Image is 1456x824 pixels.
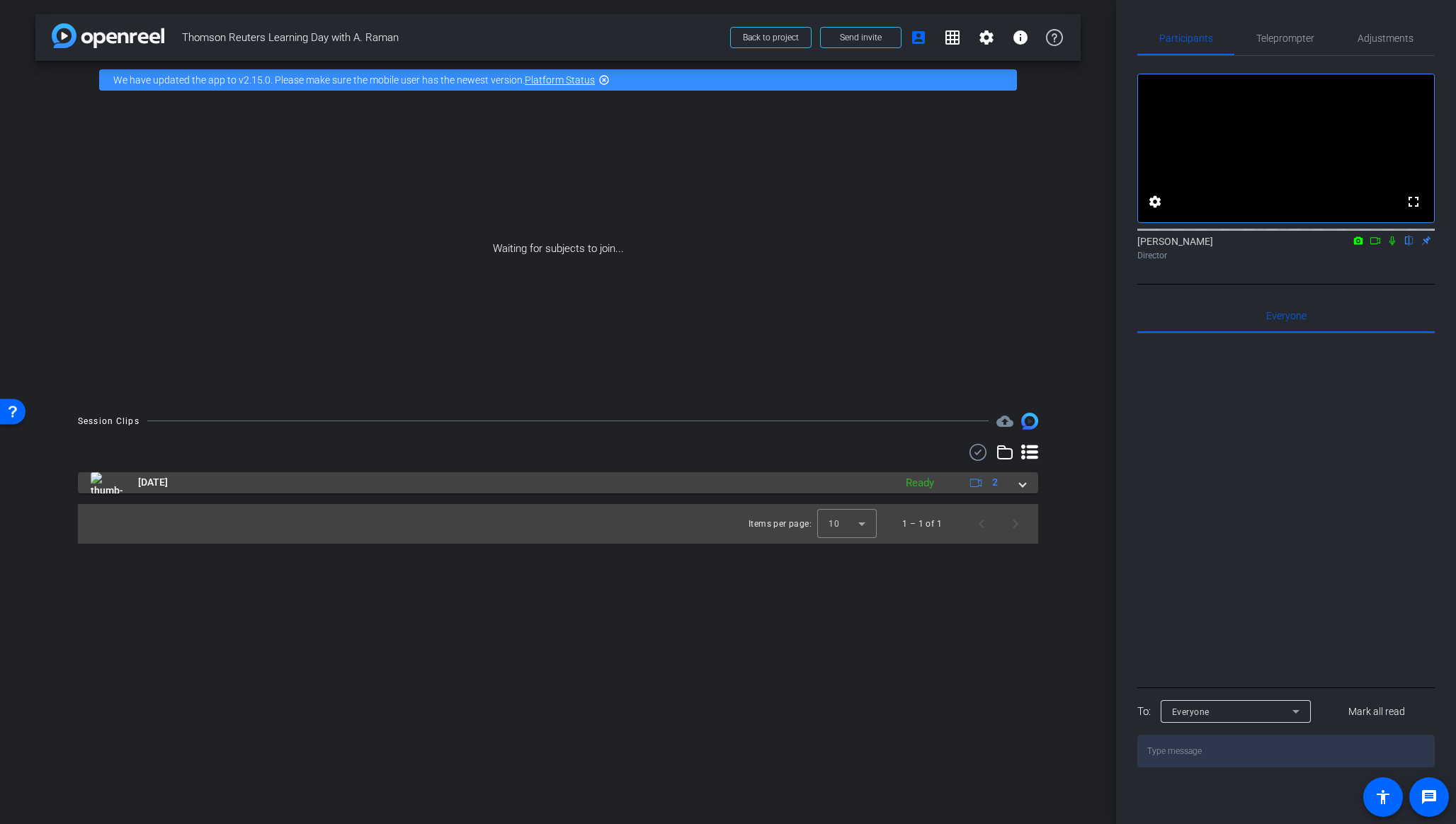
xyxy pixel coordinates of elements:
[1137,234,1435,262] div: [PERSON_NAME]
[910,29,927,46] mat-icon: account_box
[999,507,1033,541] button: Next page
[899,475,941,491] div: Ready
[1172,707,1210,717] span: Everyone
[78,414,140,428] div: Session Clips
[1159,33,1213,43] span: Participants
[840,32,882,43] span: Send invite
[182,23,722,52] span: Thomson Reuters Learning Day with A. Raman
[99,69,1017,91] div: We have updated the app to v2.15.0. Please make sure the mobile user has the newest version.
[902,517,942,531] div: 1 – 1 of 1
[965,507,999,541] button: Previous page
[1256,33,1314,43] span: Teleprompter
[1375,789,1392,806] mat-icon: accessibility
[525,74,595,86] a: Platform Status
[1401,234,1418,246] mat-icon: flip
[996,413,1013,430] span: Destinations for your clips
[820,27,902,48] button: Send invite
[1137,249,1435,262] div: Director
[992,475,998,490] span: 2
[1421,789,1438,806] mat-icon: message
[1358,33,1414,43] span: Adjustments
[978,29,995,46] mat-icon: settings
[598,74,610,86] mat-icon: highlight_off
[78,472,1038,493] mat-expansion-panel-header: thumb-nail[DATE]Ready2
[743,33,799,42] span: Back to project
[1266,311,1307,321] span: Everyone
[138,475,168,490] span: [DATE]
[749,517,812,531] div: Items per page:
[1319,699,1435,724] button: Mark all read
[1147,193,1164,210] mat-icon: settings
[35,99,1081,399] div: Waiting for subjects to join...
[996,413,1013,430] mat-icon: cloud_upload
[1405,193,1422,210] mat-icon: fullscreen
[1012,29,1029,46] mat-icon: info
[52,23,164,48] img: app-logo
[91,472,123,493] img: thumb-nail
[1021,413,1038,430] img: Session clips
[1137,704,1151,720] div: To:
[1348,704,1405,719] span: Mark all read
[730,27,812,48] button: Back to project
[944,29,961,46] mat-icon: grid_on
